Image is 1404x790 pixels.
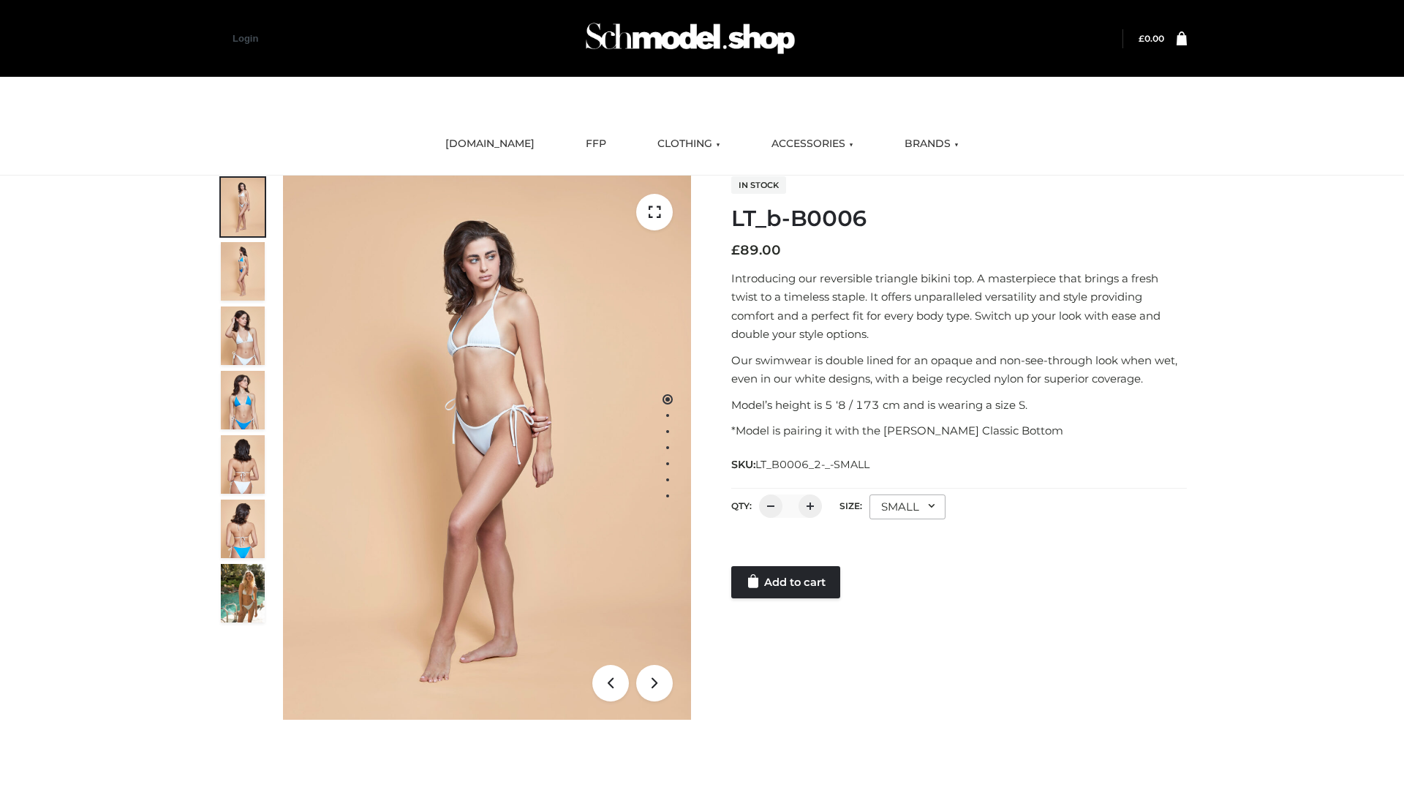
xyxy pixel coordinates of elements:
[221,178,265,236] img: ArielClassicBikiniTop_CloudNine_AzureSky_OW114ECO_1-scaled.jpg
[731,269,1187,344] p: Introducing our reversible triangle bikini top. A masterpiece that brings a fresh twist to a time...
[869,494,946,519] div: SMALL
[731,176,786,194] span: In stock
[731,351,1187,388] p: Our swimwear is double lined for an opaque and non-see-through look when wet, even in our white d...
[581,10,800,67] img: Schmodel Admin 964
[731,456,871,473] span: SKU:
[233,33,258,44] a: Login
[221,306,265,365] img: ArielClassicBikiniTop_CloudNine_AzureSky_OW114ECO_3-scaled.jpg
[731,500,752,511] label: QTY:
[731,566,840,598] a: Add to cart
[731,421,1187,440] p: *Model is pairing it with the [PERSON_NAME] Classic Bottom
[434,128,546,160] a: [DOMAIN_NAME]
[731,242,740,258] span: £
[731,206,1187,232] h1: LT_b-B0006
[221,242,265,301] img: ArielClassicBikiniTop_CloudNine_AzureSky_OW114ECO_2-scaled.jpg
[1139,33,1164,44] bdi: 0.00
[283,176,691,720] img: ArielClassicBikiniTop_CloudNine_AzureSky_OW114ECO_1
[1139,33,1144,44] span: £
[221,564,265,622] img: Arieltop_CloudNine_AzureSky2.jpg
[894,128,970,160] a: BRANDS
[646,128,731,160] a: CLOTHING
[221,500,265,558] img: ArielClassicBikiniTop_CloudNine_AzureSky_OW114ECO_8-scaled.jpg
[839,500,862,511] label: Size:
[731,396,1187,415] p: Model’s height is 5 ‘8 / 173 cm and is wearing a size S.
[221,371,265,429] img: ArielClassicBikiniTop_CloudNine_AzureSky_OW114ECO_4-scaled.jpg
[755,458,869,471] span: LT_B0006_2-_-SMALL
[760,128,864,160] a: ACCESSORIES
[575,128,617,160] a: FFP
[221,435,265,494] img: ArielClassicBikiniTop_CloudNine_AzureSky_OW114ECO_7-scaled.jpg
[1139,33,1164,44] a: £0.00
[731,242,781,258] bdi: 89.00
